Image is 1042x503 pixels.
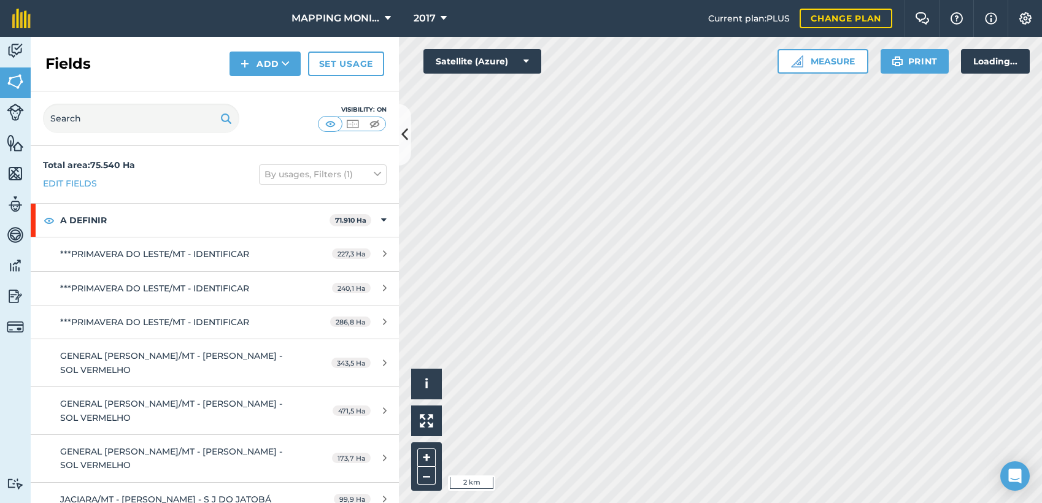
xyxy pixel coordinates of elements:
strong: Total area : 75.540 Ha [43,159,135,171]
img: svg+xml;base64,PHN2ZyB4bWxucz0iaHR0cDovL3d3dy53My5vcmcvMjAwMC9zdmciIHdpZHRoPSI1NiIgaGVpZ2h0PSI2MC... [7,164,24,183]
a: Set usage [308,52,384,76]
a: Change plan [800,9,892,28]
a: Edit fields [43,177,97,190]
img: svg+xml;base64,PD94bWwgdmVyc2lvbj0iMS4wIiBlbmNvZGluZz0idXRmLTgiPz4KPCEtLSBHZW5lcmF0b3I6IEFkb2JlIE... [7,287,24,305]
img: fieldmargin Logo [12,9,31,28]
span: 173,7 Ha [332,453,371,463]
span: GENERAL [PERSON_NAME]/MT - [PERSON_NAME] - SOL VERMELHO [60,350,282,375]
img: svg+xml;base64,PD94bWwgdmVyc2lvbj0iMS4wIiBlbmNvZGluZz0idXRmLTgiPz4KPCEtLSBHZW5lcmF0b3I6IEFkb2JlIE... [7,42,24,60]
img: svg+xml;base64,PHN2ZyB4bWxucz0iaHR0cDovL3d3dy53My5vcmcvMjAwMC9zdmciIHdpZHRoPSI1MCIgaGVpZ2h0PSI0MC... [367,118,382,130]
span: ***PRIMAVERA DO LESTE/MT - IDENTIFICAR [60,317,249,328]
img: svg+xml;base64,PD94bWwgdmVyc2lvbj0iMS4wIiBlbmNvZGluZz0idXRmLTgiPz4KPCEtLSBHZW5lcmF0b3I6IEFkb2JlIE... [7,318,24,336]
img: svg+xml;base64,PHN2ZyB4bWxucz0iaHR0cDovL3d3dy53My5vcmcvMjAwMC9zdmciIHdpZHRoPSIxOCIgaGVpZ2h0PSIyNC... [44,213,55,228]
button: + [417,448,436,467]
span: i [425,376,428,391]
div: Open Intercom Messenger [1000,461,1030,491]
img: svg+xml;base64,PHN2ZyB4bWxucz0iaHR0cDovL3d3dy53My5vcmcvMjAwMC9zdmciIHdpZHRoPSIxNCIgaGVpZ2h0PSIyNC... [241,56,249,71]
input: Search [43,104,239,133]
strong: 71.910 Ha [335,216,366,225]
a: ***PRIMAVERA DO LESTE/MT - IDENTIFICAR240,1 Ha [31,272,399,305]
button: – [417,467,436,485]
img: svg+xml;base64,PHN2ZyB4bWxucz0iaHR0cDovL3d3dy53My5vcmcvMjAwMC9zdmciIHdpZHRoPSI1NiIgaGVpZ2h0PSI2MC... [7,72,24,91]
button: i [411,369,442,399]
span: MAPPING MONITORAMENTO AGRICOLA [291,11,380,26]
img: Four arrows, one pointing top left, one top right, one bottom right and the last bottom left [420,414,433,428]
strong: A DEFINIR [60,204,330,237]
span: 471,5 Ha [333,405,371,416]
span: 286,8 Ha [330,317,371,327]
img: svg+xml;base64,PD94bWwgdmVyc2lvbj0iMS4wIiBlbmNvZGluZz0idXRmLTgiPz4KPCEtLSBHZW5lcmF0b3I6IEFkb2JlIE... [7,104,24,121]
img: svg+xml;base64,PD94bWwgdmVyc2lvbj0iMS4wIiBlbmNvZGluZz0idXRmLTgiPz4KPCEtLSBHZW5lcmF0b3I6IEFkb2JlIE... [7,256,24,275]
span: GENERAL [PERSON_NAME]/MT - [PERSON_NAME] - SOL VERMELHO [60,398,282,423]
button: Measure [778,49,868,74]
img: svg+xml;base64,PD94bWwgdmVyc2lvbj0iMS4wIiBlbmNvZGluZz0idXRmLTgiPz4KPCEtLSBHZW5lcmF0b3I6IEFkb2JlIE... [7,195,24,213]
span: ***PRIMAVERA DO LESTE/MT - IDENTIFICAR [60,283,249,294]
img: svg+xml;base64,PHN2ZyB4bWxucz0iaHR0cDovL3d3dy53My5vcmcvMjAwMC9zdmciIHdpZHRoPSI1NiIgaGVpZ2h0PSI2MC... [7,134,24,152]
button: By usages, Filters (1) [259,164,387,184]
a: ***PRIMAVERA DO LESTE/MT - IDENTIFICAR286,8 Ha [31,305,399,339]
img: svg+xml;base64,PHN2ZyB4bWxucz0iaHR0cDovL3d3dy53My5vcmcvMjAwMC9zdmciIHdpZHRoPSI1MCIgaGVpZ2h0PSI0MC... [323,118,338,130]
span: ***PRIMAVERA DO LESTE/MT - IDENTIFICAR [60,248,249,259]
span: 227,3 Ha [332,248,371,259]
button: Add [230,52,301,76]
img: svg+xml;base64,PHN2ZyB4bWxucz0iaHR0cDovL3d3dy53My5vcmcvMjAwMC9zdmciIHdpZHRoPSIxOSIgaGVpZ2h0PSIyNC... [220,111,232,126]
button: Print [881,49,949,74]
span: 240,1 Ha [332,283,371,293]
img: svg+xml;base64,PHN2ZyB4bWxucz0iaHR0cDovL3d3dy53My5vcmcvMjAwMC9zdmciIHdpZHRoPSIxOSIgaGVpZ2h0PSIyNC... [892,54,903,69]
div: Loading... [961,49,1030,74]
img: Two speech bubbles overlapping with the left bubble in the forefront [915,12,930,25]
span: GENERAL [PERSON_NAME]/MT - [PERSON_NAME] - SOL VERMELHO [60,446,282,470]
div: Visibility: On [318,105,387,115]
a: ***PRIMAVERA DO LESTE/MT - IDENTIFICAR227,3 Ha [31,237,399,271]
img: svg+xml;base64,PHN2ZyB4bWxucz0iaHR0cDovL3d3dy53My5vcmcvMjAwMC9zdmciIHdpZHRoPSIxNyIgaGVpZ2h0PSIxNy... [985,11,997,26]
img: Ruler icon [791,55,803,67]
img: A cog icon [1018,12,1033,25]
a: GENERAL [PERSON_NAME]/MT - [PERSON_NAME] - SOL VERMELHO173,7 Ha [31,435,399,482]
button: Satellite (Azure) [423,49,541,74]
a: GENERAL [PERSON_NAME]/MT - [PERSON_NAME] - SOL VERMELHO343,5 Ha [31,339,399,386]
span: Current plan : PLUS [708,12,790,25]
img: svg+xml;base64,PD94bWwgdmVyc2lvbj0iMS4wIiBlbmNvZGluZz0idXRmLTgiPz4KPCEtLSBHZW5lcmF0b3I6IEFkb2JlIE... [7,478,24,490]
img: A question mark icon [949,12,964,25]
img: svg+xml;base64,PHN2ZyB4bWxucz0iaHR0cDovL3d3dy53My5vcmcvMjAwMC9zdmciIHdpZHRoPSI1MCIgaGVpZ2h0PSI0MC... [345,118,360,130]
span: 2017 [414,11,436,26]
div: A DEFINIR71.910 Ha [31,204,399,237]
a: GENERAL [PERSON_NAME]/MT - [PERSON_NAME] - SOL VERMELHO471,5 Ha [31,387,399,434]
img: svg+xml;base64,PD94bWwgdmVyc2lvbj0iMS4wIiBlbmNvZGluZz0idXRmLTgiPz4KPCEtLSBHZW5lcmF0b3I6IEFkb2JlIE... [7,226,24,244]
h2: Fields [45,54,91,74]
span: 343,5 Ha [331,358,371,368]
